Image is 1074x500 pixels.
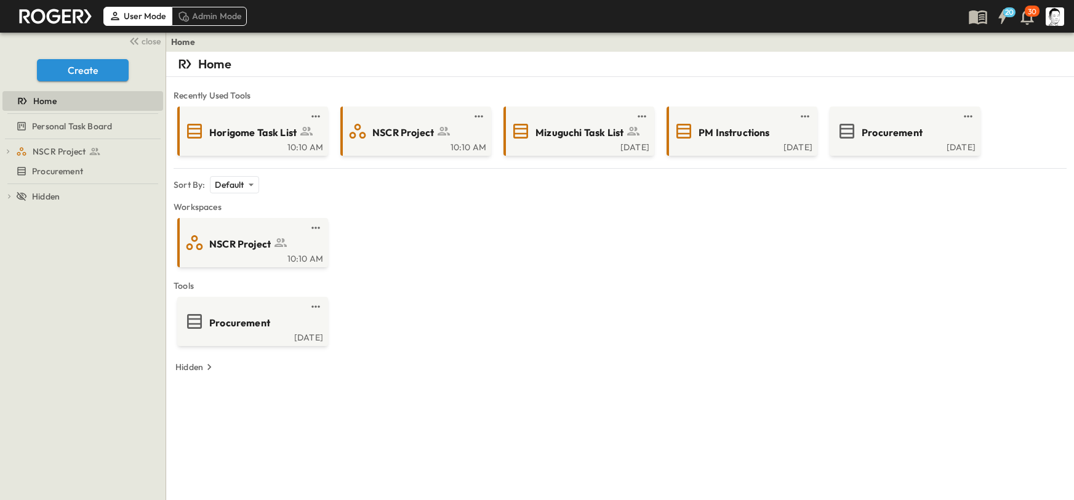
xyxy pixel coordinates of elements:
[209,316,270,330] span: Procurement
[215,179,244,191] p: Default
[209,126,297,140] span: Horigome Task List
[32,120,112,132] span: Personal Task Board
[180,331,323,341] a: [DATE]
[961,109,976,124] button: test
[308,299,323,314] button: test
[2,163,161,180] a: Procurement
[142,35,161,47] span: close
[471,109,486,124] button: test
[171,36,202,48] nav: breadcrumbs
[172,7,247,25] div: Admin Mode
[209,237,271,251] span: NSCR Project
[33,95,57,107] span: Home
[699,126,770,140] span: PM Instructions
[33,145,86,158] span: NSCR Project
[2,116,163,136] div: Personal Task Boardtest
[32,190,60,203] span: Hidden
[174,89,1067,102] span: Recently Used Tools
[535,126,623,140] span: Mizuguchi Task List
[832,121,976,141] a: Procurement
[180,141,323,151] a: 10:10 AM
[308,109,323,124] button: test
[180,121,323,141] a: Horigome Task List
[1005,7,1014,17] h6: 20
[343,121,486,141] a: NSCR Project
[1046,7,1064,26] img: Profile Picture
[2,118,161,135] a: Personal Task Board
[171,36,195,48] a: Home
[1028,7,1036,17] p: 30
[198,55,231,73] p: Home
[174,280,1067,292] span: Tools
[210,176,258,193] div: Default
[124,32,163,49] button: close
[506,121,649,141] a: Mizuguchi Task List
[37,59,129,81] button: Create
[170,358,220,376] button: Hidden
[990,6,1015,28] button: 20
[174,201,1067,213] span: Workspaces
[669,141,812,151] a: [DATE]
[180,252,323,262] a: 10:10 AM
[308,220,323,235] button: test
[175,361,203,373] p: Hidden
[16,143,161,160] a: NSCR Project
[180,233,323,252] a: NSCR Project
[103,7,172,25] div: User Mode
[2,92,161,110] a: Home
[343,141,486,151] a: 10:10 AM
[798,109,812,124] button: test
[180,312,323,331] a: Procurement
[32,165,83,177] span: Procurement
[2,142,163,161] div: NSCR Projecttest
[832,141,976,151] a: [DATE]
[669,121,812,141] a: PM Instructions
[635,109,649,124] button: test
[862,126,923,140] span: Procurement
[174,179,205,191] p: Sort By:
[506,141,649,151] a: [DATE]
[372,126,434,140] span: NSCR Project
[2,161,163,181] div: Procurementtest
